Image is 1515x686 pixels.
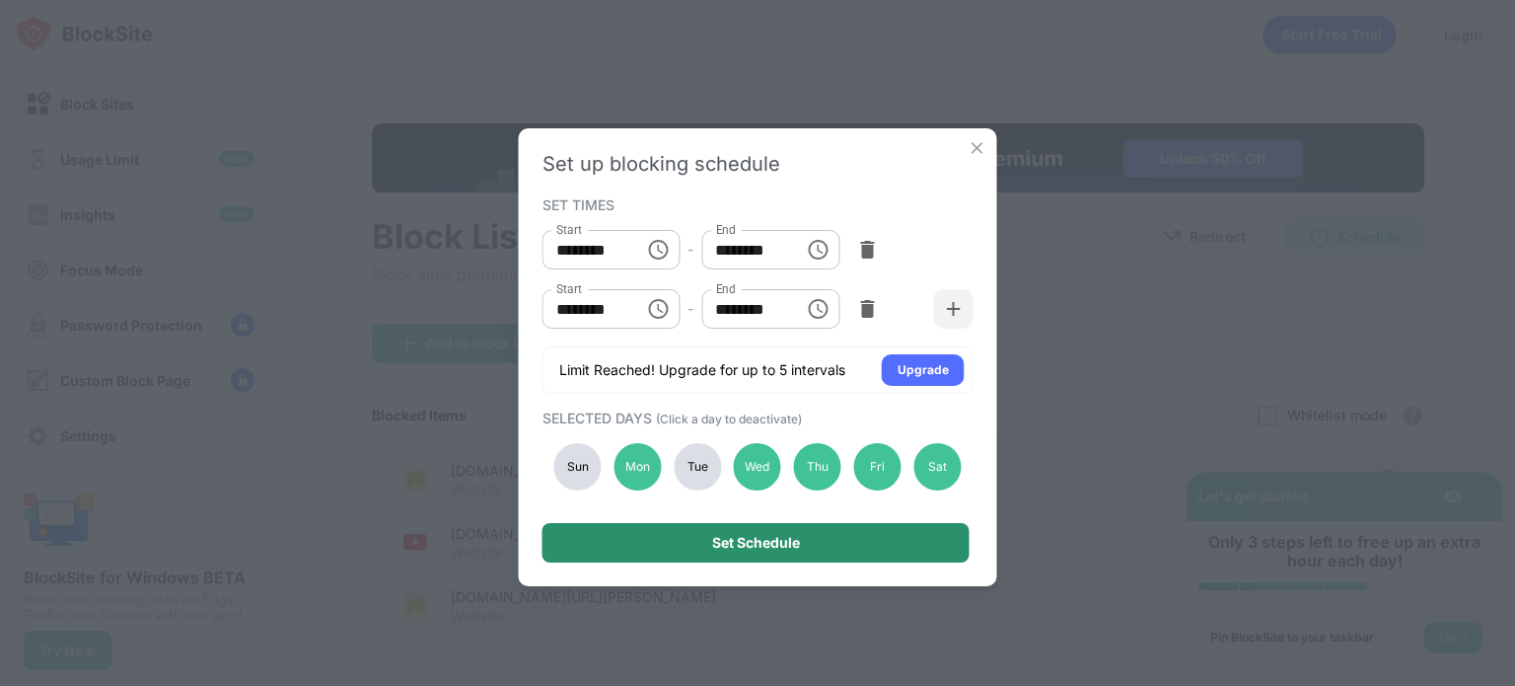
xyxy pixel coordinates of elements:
div: SET TIMES [542,196,969,212]
div: Mon [613,443,661,491]
div: Wed [734,443,781,491]
label: End [715,221,736,238]
div: Thu [794,443,841,491]
div: Set up blocking schedule [542,152,974,176]
button: Choose time, selected time is 8:00 AM [638,230,678,269]
div: - [687,298,693,320]
label: End [715,280,736,297]
span: (Click a day to deactivate) [656,412,802,426]
div: Upgrade [898,360,949,380]
div: Limit Reached! Upgrade for up to 5 intervals [559,360,845,380]
div: Fri [854,443,902,491]
button: Choose time, selected time is 11:30 AM [798,230,837,269]
div: SELECTED DAYS [542,410,969,426]
label: Start [556,280,582,297]
button: Choose time, selected time is 1:30 PM [638,289,678,329]
button: Choose time, selected time is 6:30 PM [798,289,837,329]
div: Tue [674,443,721,491]
div: - [687,239,693,261]
div: Sun [554,443,602,491]
div: Set Schedule [712,535,800,551]
div: Sat [913,443,961,491]
img: x-button.svg [968,138,987,158]
label: Start [556,221,582,238]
